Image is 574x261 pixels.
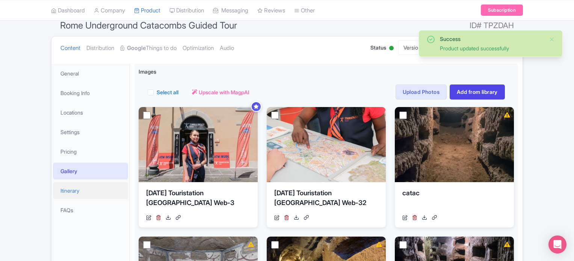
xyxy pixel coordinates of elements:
span: Status [370,44,386,51]
a: Settings [53,124,128,140]
a: Optimization [183,36,214,60]
a: Upscale with MagpAI [192,88,249,96]
div: [DATE] Touristation [GEOGRAPHIC_DATA] Web-32 [274,188,378,211]
a: Content [60,36,80,60]
a: Audio [220,36,234,60]
div: Open Intercom Messenger [548,235,566,253]
label: Select all [157,88,178,96]
button: Close [549,35,555,44]
span: Images [139,68,156,75]
a: Subscription [481,5,523,16]
a: Itinerary [53,182,128,199]
span: Upscale with MagpAI [199,88,249,96]
a: GoogleThings to do [120,36,177,60]
strong: Google [127,44,146,53]
a: Distribution [86,36,114,60]
a: Pricing [53,143,128,160]
div: Success [440,35,543,43]
div: Active [388,43,395,54]
a: Add from library [450,84,505,100]
div: [DATE] Touristation [GEOGRAPHIC_DATA] Web-3 [146,188,250,211]
a: Gallery [53,163,128,180]
span: ID# TPZDAH [470,18,514,33]
a: FAQs [53,202,128,219]
a: Locations [53,104,128,121]
a: General [53,65,128,82]
a: Version: Primary [398,40,452,55]
div: catac [402,188,506,211]
span: Rome Underground Catacombs Guided Tour [60,20,237,31]
div: Product updated successfully [440,44,543,52]
a: Booking Info [53,84,128,101]
a: Upload Photos [396,84,447,100]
